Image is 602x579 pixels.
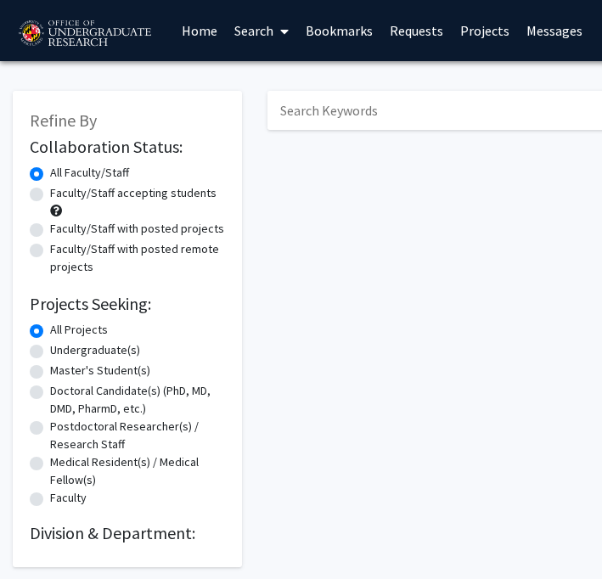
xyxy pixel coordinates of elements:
a: Messages [518,1,591,60]
label: Faculty/Staff with posted projects [50,220,224,238]
span: Refine By [30,110,97,131]
h2: Collaboration Status: [30,137,225,157]
label: Master's Student(s) [50,362,150,379]
label: Undergraduate(s) [50,341,140,359]
a: Projects [452,1,518,60]
a: Bookmarks [297,1,381,60]
label: Postdoctoral Researcher(s) / Research Staff [50,418,225,453]
label: Faculty [50,489,87,507]
a: Search [226,1,297,60]
label: Doctoral Candidate(s) (PhD, MD, DMD, PharmD, etc.) [50,382,225,418]
label: All Faculty/Staff [50,164,129,182]
a: Requests [381,1,452,60]
label: Faculty/Staff with posted remote projects [50,240,225,276]
h2: Projects Seeking: [30,294,225,314]
label: Faculty/Staff accepting students [50,184,217,202]
h2: Division & Department: [30,523,225,543]
label: All Projects [50,321,108,339]
a: Home [173,1,226,60]
label: Medical Resident(s) / Medical Fellow(s) [50,453,225,489]
img: University of Maryland Logo [13,13,156,55]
